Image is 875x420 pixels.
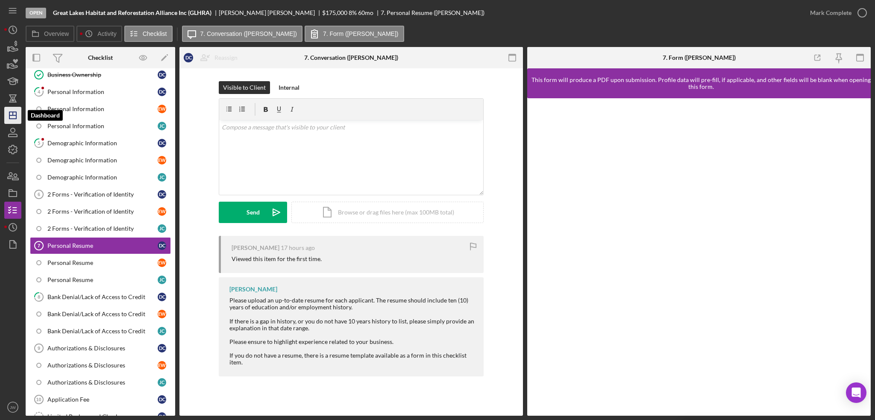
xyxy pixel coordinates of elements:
[30,186,171,203] a: 62 Forms - Verification of IdentityDC
[247,202,260,223] div: Send
[30,203,171,220] a: 2 Forms - Verification of IdentityEW
[158,378,166,387] div: J C
[219,202,287,223] button: Send
[143,30,167,37] label: Checklist
[47,208,158,215] div: 2 Forms - Verification of Identity
[158,344,166,352] div: D C
[36,397,41,402] tspan: 10
[47,328,158,335] div: Bank Denial/Lack of Access to Credit
[184,53,193,62] div: D C
[158,139,166,147] div: D C
[158,395,166,404] div: D C
[30,305,171,323] a: Bank Denial/Lack of Access to CreditEW
[158,361,166,370] div: E W
[47,413,158,420] div: Limited Background Check
[30,271,171,288] a: Personal ResumeJC
[124,26,173,42] button: Checklist
[229,338,475,352] div: Please ensure to highlight experience related to your business.
[47,345,158,352] div: Authorizations & Disclosures
[76,26,122,42] button: Activity
[158,122,166,130] div: J C
[158,70,166,79] div: D C
[10,405,16,410] text: JW
[47,259,158,266] div: Personal Resume
[47,276,158,283] div: Personal Resume
[274,81,304,94] button: Internal
[44,30,69,37] label: Overview
[30,169,171,186] a: Demographic InformationJC
[38,140,40,146] tspan: 5
[30,340,171,357] a: 9Authorizations & DisclosuresDC
[179,49,246,66] button: DCReassign
[322,9,347,16] span: $175,000
[182,26,302,42] button: 7. Conversation ([PERSON_NAME])
[381,9,484,16] div: 7. Personal Resume ([PERSON_NAME])
[279,81,299,94] div: Internal
[158,173,166,182] div: J C
[219,81,270,94] button: Visible to Client
[47,157,158,164] div: Demographic Information
[158,327,166,335] div: J C
[47,140,158,147] div: Demographic Information
[47,225,158,232] div: 2 Forms - Verification of Identity
[38,192,40,197] tspan: 6
[229,286,277,293] div: [PERSON_NAME]
[810,4,852,21] div: Mark Complete
[47,379,158,386] div: Authorizations & Disclosures
[232,256,322,262] div: Viewed this item for the first time.
[281,244,315,251] time: 2025-09-29 21:20
[30,152,171,169] a: Demographic InformationEW
[4,399,21,416] button: JW
[30,288,171,305] a: 8Bank Denial/Lack of Access to CreditDC
[53,9,211,16] b: Great Lakes Habitat and Reforestation Alliance Inc (GLHRA)
[47,242,158,249] div: Personal Resume
[158,310,166,318] div: E W
[47,71,158,78] div: Business Ownership
[802,4,871,21] button: Mark Complete
[30,323,171,340] a: Bank Denial/Lack of Access to CreditJC
[47,311,158,317] div: Bank Denial/Lack of Access to Credit
[30,117,171,135] a: Personal InformationJC
[663,54,736,61] div: 7. Form ([PERSON_NAME])
[229,318,475,332] div: If there is a gap in history, or you do not have 10 years history to list, please simply provide ...
[47,294,158,300] div: Bank Denial/Lack of Access to Credit
[47,174,158,181] div: Demographic Information
[47,396,158,403] div: Application Fee
[30,220,171,237] a: 2 Forms - Verification of IdentityJC
[26,8,46,18] div: Open
[97,30,116,37] label: Activity
[158,190,166,199] div: D C
[88,54,113,61] div: Checklist
[158,88,166,96] div: D C
[305,26,404,42] button: 7. Form ([PERSON_NAME])
[349,9,357,16] div: 8 %
[47,362,158,369] div: Authorizations & Disclosures
[223,81,266,94] div: Visible to Client
[30,254,171,271] a: Personal ResumeEW
[358,9,373,16] div: 60 mo
[232,244,279,251] div: [PERSON_NAME]
[219,9,322,16] div: [PERSON_NAME] [PERSON_NAME]
[30,391,171,408] a: 10Application FeeDC
[158,207,166,216] div: E W
[158,224,166,233] div: J C
[47,191,158,198] div: 2 Forms - Verification of Identity
[38,346,40,351] tspan: 9
[846,382,866,403] div: Open Intercom Messenger
[200,30,297,37] label: 7. Conversation ([PERSON_NAME])
[47,123,158,129] div: Personal Information
[158,241,166,250] div: D C
[304,54,398,61] div: 7. Conversation ([PERSON_NAME])
[30,374,171,391] a: Authorizations & DisclosuresJC
[30,100,171,117] a: Personal InformationEW
[30,237,171,254] a: 7Personal ResumeDC
[38,89,41,94] tspan: 4
[30,66,171,83] a: Business OwnershipDC
[229,352,475,366] div: If you do not have a resume, there is a resume template available as a form in this checklist item.
[38,294,40,300] tspan: 8
[158,293,166,301] div: D C
[158,105,166,113] div: E W
[30,135,171,152] a: 5Demographic InformationDC
[536,107,863,407] iframe: Lenderfit form
[229,297,475,311] div: Please upload an up-to-date resume for each applicant. The resume should include ten (10) years o...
